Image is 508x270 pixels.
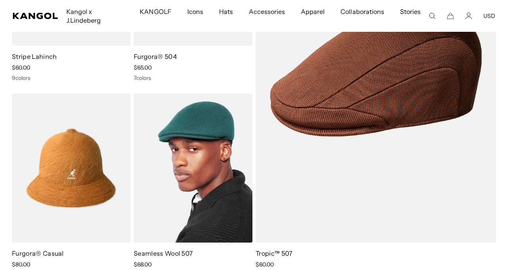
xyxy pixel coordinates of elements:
[134,261,152,268] span: $68.00
[483,12,495,19] button: USD
[256,249,293,257] a: Tropic™ 507
[465,12,472,19] a: Account
[134,52,177,60] a: Furgora® 504
[134,74,252,82] div: 7 colors
[134,64,152,71] span: $65.00
[134,93,252,243] img: Seamless Wool 507
[13,13,58,19] a: Kangol
[12,249,64,257] a: Furgora® Casual
[429,12,436,19] summary: Search here
[12,261,30,268] span: $80.00
[256,261,274,268] span: $60.00
[12,52,57,60] a: Stripe Lahinch
[12,74,131,82] div: 9 colors
[134,249,193,257] a: Seamless Wool 507
[12,64,30,71] span: $60.00
[447,12,454,19] button: Cart
[12,93,131,243] img: Furgora® Casual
